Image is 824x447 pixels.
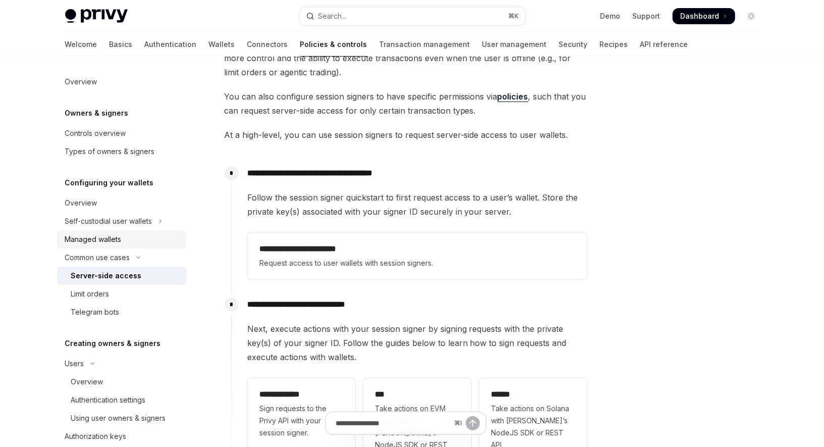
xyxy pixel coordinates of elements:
[57,73,186,91] a: Overview
[57,355,186,373] button: Toggle Users section
[65,197,97,209] div: Overview
[65,32,97,57] a: Welcome
[145,32,197,57] a: Authentication
[65,107,129,119] h5: Owners & signers
[57,212,186,230] button: Toggle Self-custodial user wallets section
[259,403,343,439] span: Sign requests to the Privy API with your session signer.
[247,322,587,364] span: Next, execute actions with your session signer by signing requests with the private key(s) of you...
[57,391,186,409] a: Authentication settings
[318,10,347,22] div: Search...
[498,91,528,102] a: policies
[224,128,588,142] span: At a high-level, you can use session signers to request server-side access to user wallets.
[65,233,122,245] div: Managed wallets
[247,190,587,219] span: Follow the session signer quickstart to first request access to a user’s wallet. Store the privat...
[743,8,759,24] button: Toggle dark mode
[509,12,519,20] span: ⌘ K
[57,249,186,267] button: Toggle Common use cases section
[224,89,588,118] span: You can also configure session signers to have specific permissions via , such that you can reque...
[673,8,735,24] a: Dashboard
[57,285,186,303] a: Limit orders
[57,194,186,212] a: Overview
[600,11,621,21] a: Demo
[71,270,142,282] div: Server-side access
[71,394,146,406] div: Authentication settings
[57,373,186,391] a: Overview
[57,142,186,161] a: Types of owners & signers
[71,376,103,388] div: Overview
[57,427,186,445] a: Authorization keys
[209,32,235,57] a: Wallets
[466,416,480,430] button: Send message
[482,32,547,57] a: User management
[109,32,133,57] a: Basics
[247,32,288,57] a: Connectors
[65,177,154,189] h5: Configuring your wallets
[65,358,84,370] div: Users
[65,252,130,264] div: Common use cases
[57,267,186,285] a: Server-side access
[57,303,186,321] a: Telegram bots
[65,9,128,23] img: light logo
[640,32,688,57] a: API reference
[71,288,109,300] div: Limit orders
[600,32,628,57] a: Recipes
[71,306,120,318] div: Telegram bots
[65,76,97,88] div: Overview
[65,337,161,350] h5: Creating owners & signers
[57,409,186,427] a: Using user owners & signers
[65,430,127,442] div: Authorization keys
[71,412,166,424] div: Using user owners & signers
[336,412,450,434] input: Ask a question...
[559,32,588,57] a: Security
[379,32,470,57] a: Transaction management
[681,11,720,21] span: Dashboard
[633,11,661,21] a: Support
[57,230,186,249] a: Managed wallets
[65,127,126,139] div: Controls overview
[57,124,186,142] a: Controls overview
[300,32,367,57] a: Policies & controls
[299,7,525,25] button: Open search
[65,145,155,158] div: Types of owners & signers
[259,257,575,269] span: Request access to user wallets with session signers.
[65,215,152,227] div: Self-custodial user wallets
